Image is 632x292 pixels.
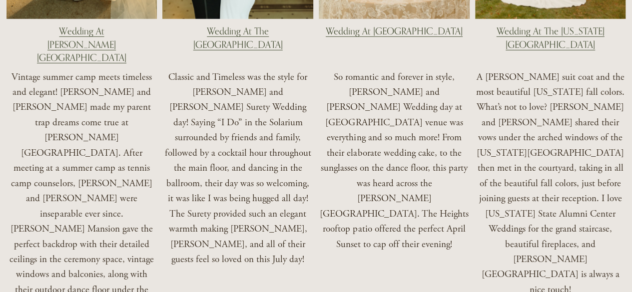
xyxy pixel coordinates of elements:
[37,25,126,63] a: Wedding At [PERSON_NAME][GEOGRAPHIC_DATA]
[497,25,605,49] a: Wedding At The [US_STATE][GEOGRAPHIC_DATA]
[326,25,463,36] a: Wedding At [GEOGRAPHIC_DATA]
[319,70,470,252] p: So romantic and forever in style, [PERSON_NAME] and [PERSON_NAME] Wedding day at [GEOGRAPHIC_DATA...
[193,25,283,49] a: Wedding At The [GEOGRAPHIC_DATA]
[162,70,313,268] p: Classic and Timeless was the style for [PERSON_NAME] and [PERSON_NAME] Surety Wedding day! Saying...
